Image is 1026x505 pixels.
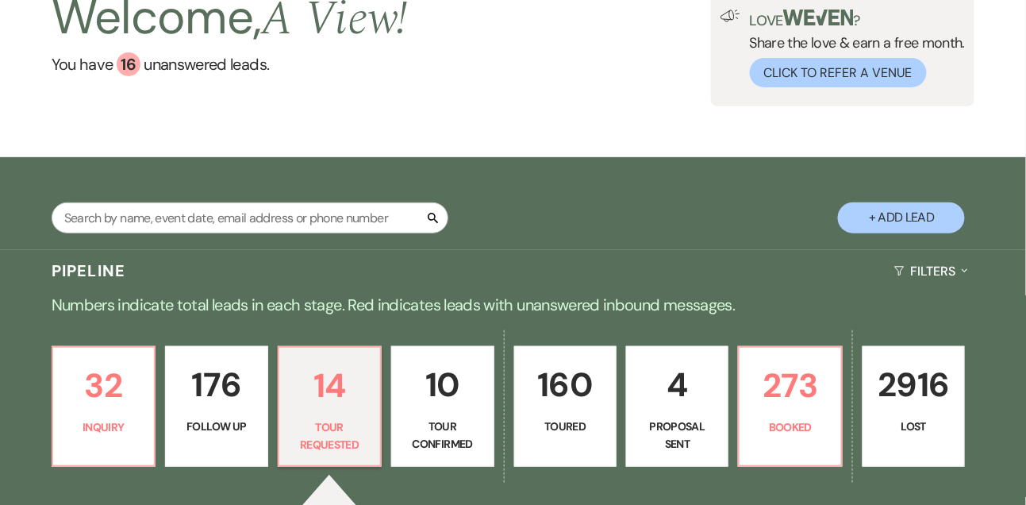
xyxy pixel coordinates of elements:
p: Inquiry [63,418,144,436]
h3: Pipeline [52,260,126,282]
p: 160 [525,358,606,411]
div: 16 [117,52,140,76]
input: Search by name, event date, email address or phone number [52,202,448,233]
a: You have 16 unanswered leads. [52,52,408,76]
p: 10 [402,358,483,411]
div: Share the love & earn a free month. [740,10,966,87]
p: Tour Confirmed [402,418,483,453]
a: 10Tour Confirmed [391,346,494,467]
p: Tour Requested [289,418,371,454]
p: 32 [63,359,144,412]
a: 14Tour Requested [278,346,382,467]
p: Lost [873,418,955,435]
button: + Add Lead [838,202,965,233]
p: Booked [749,418,831,436]
img: loud-speaker-illustration.svg [721,10,740,22]
button: Filters [888,250,974,292]
a: 160Toured [514,346,617,467]
p: Follow Up [175,418,257,435]
button: Click to Refer a Venue [750,58,927,87]
a: 273Booked [738,346,842,467]
img: weven-logo-green.svg [783,10,854,25]
a: 32Inquiry [52,346,156,467]
p: 4 [636,358,718,411]
p: 14 [289,359,371,412]
a: 2916Lost [863,346,965,467]
a: 4Proposal Sent [626,346,728,467]
p: Proposal Sent [636,418,718,453]
a: 176Follow Up [165,346,267,467]
p: 176 [175,358,257,411]
p: 2916 [873,358,955,411]
p: 273 [749,359,831,412]
p: Toured [525,418,606,435]
p: Love ? [750,10,966,28]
